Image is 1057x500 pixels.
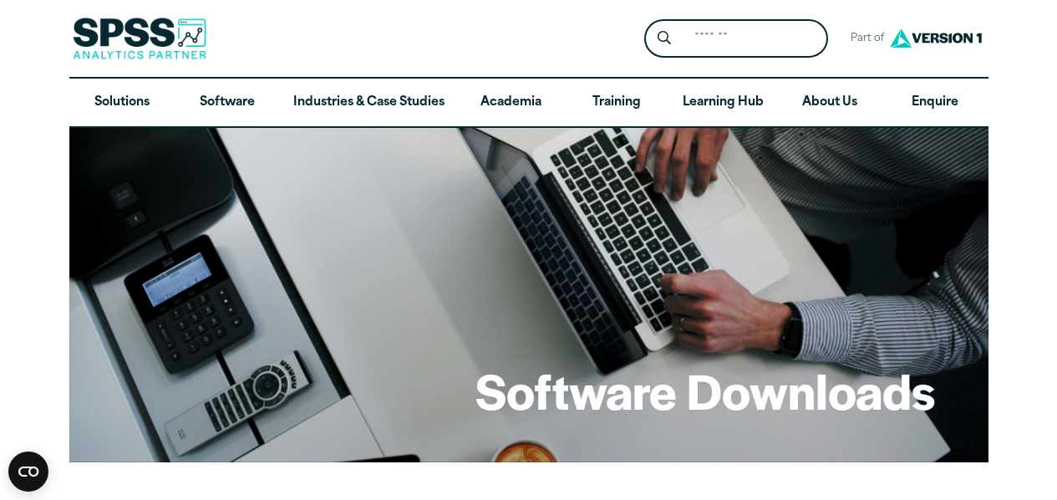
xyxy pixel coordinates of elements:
[563,79,668,127] a: Training
[882,79,988,127] a: Enquire
[73,18,206,59] img: SPSS Analytics Partner
[841,27,886,51] span: Part of
[475,358,935,423] h1: Software Downloads
[8,452,48,492] button: Open CMP widget
[175,79,280,127] a: Software
[777,79,882,127] a: About Us
[648,23,679,54] button: Search magnifying glass icon
[886,23,986,54] img: Version1 Logo
[69,79,988,127] nav: Desktop version of site main menu
[280,79,458,127] a: Industries & Case Studies
[458,79,563,127] a: Academia
[644,19,828,59] form: Site Header Search Form
[669,79,777,127] a: Learning Hub
[658,31,671,45] svg: Search magnifying glass icon
[69,79,175,127] a: Solutions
